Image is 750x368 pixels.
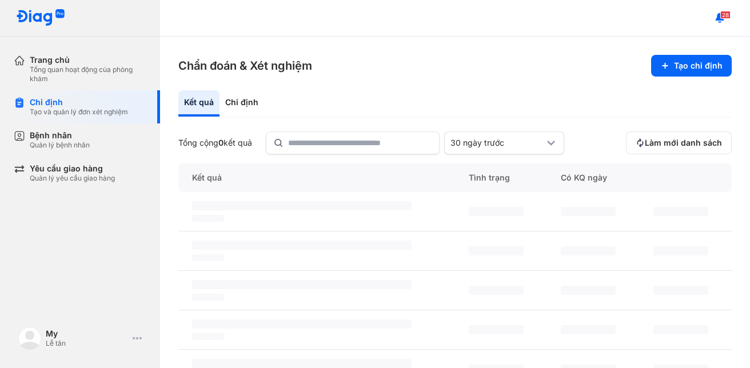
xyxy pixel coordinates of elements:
[220,90,264,117] div: Chỉ định
[30,55,146,65] div: Trang chủ
[561,207,616,216] span: ‌
[192,254,224,261] span: ‌
[547,163,639,192] div: Có KQ ngày
[30,97,128,107] div: Chỉ định
[192,294,224,301] span: ‌
[30,65,146,83] div: Tổng quan hoạt động của phòng khám
[653,246,708,255] span: ‌
[178,58,312,74] h3: Chẩn đoán & Xét nghiệm
[645,138,722,148] span: Làm mới danh sách
[469,286,524,295] span: ‌
[30,107,128,117] div: Tạo và quản lý đơn xét nghiệm
[469,325,524,334] span: ‌
[46,339,128,348] div: Lễ tân
[30,174,115,183] div: Quản lý yêu cầu giao hàng
[178,90,220,117] div: Kết quả
[192,319,412,329] span: ‌
[720,11,731,19] span: 28
[218,138,224,147] span: 0
[455,163,547,192] div: Tình trạng
[30,163,115,174] div: Yêu cầu giao hàng
[192,359,412,368] span: ‌
[653,286,708,295] span: ‌
[178,138,252,148] div: Tổng cộng kết quả
[192,241,412,250] span: ‌
[561,286,616,295] span: ‌
[653,207,708,216] span: ‌
[561,325,616,334] span: ‌
[561,246,616,255] span: ‌
[192,280,412,289] span: ‌
[18,327,41,350] img: logo
[16,9,65,27] img: logo
[626,131,732,154] button: Làm mới danh sách
[469,207,524,216] span: ‌
[192,333,224,340] span: ‌
[651,55,732,77] button: Tạo chỉ định
[653,325,708,334] span: ‌
[469,246,524,255] span: ‌
[178,163,455,192] div: Kết quả
[30,141,90,150] div: Quản lý bệnh nhân
[450,138,544,148] div: 30 ngày trước
[30,130,90,141] div: Bệnh nhân
[46,329,128,339] div: My
[192,215,224,222] span: ‌
[192,201,412,210] span: ‌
